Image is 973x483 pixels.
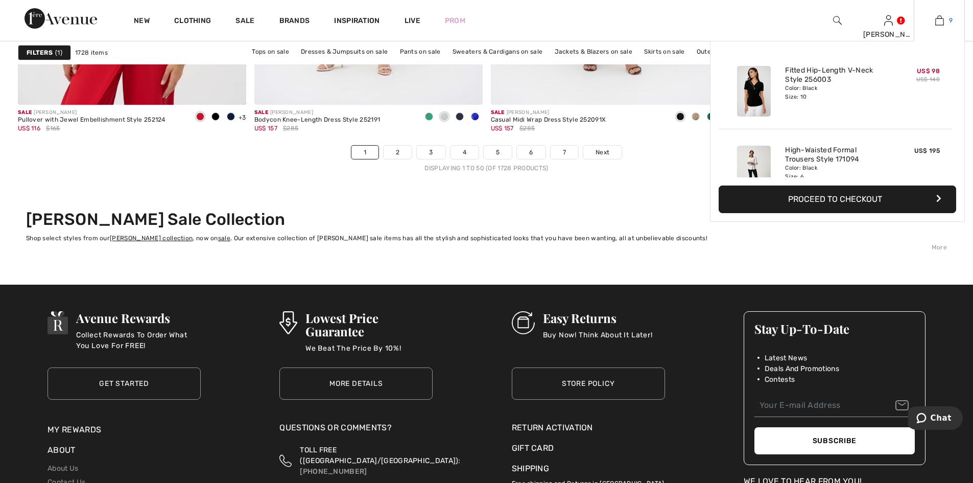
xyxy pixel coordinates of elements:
[239,114,246,121] span: +3
[18,109,32,116] span: Sale
[765,353,807,363] span: Latest News
[334,16,379,27] span: Inspiration
[296,45,393,58] a: Dresses & Jumpsuits on sale
[519,124,535,133] span: $285
[737,146,771,196] img: High-Waisted Formal Trousers Style 171094
[279,311,297,334] img: Lowest Price Guarantee
[512,311,535,334] img: Easy Returns
[46,124,60,133] span: $165
[27,48,53,57] strong: Filters
[785,84,886,101] div: Color: Black Size: 10
[935,14,944,27] img: My Bag
[48,311,68,334] img: Avenue Rewards
[754,394,915,417] input: Your E-mail Address
[833,14,842,27] img: search the website
[445,15,465,26] a: Prom
[235,16,254,27] a: Sale
[405,15,420,26] a: Live
[48,444,201,462] div: About
[174,16,211,27] a: Clothing
[512,422,665,434] a: Return Activation
[279,367,433,400] a: More Details
[208,109,223,126] div: Black
[110,235,193,242] a: [PERSON_NAME] collection
[48,464,78,473] a: About Us
[550,45,638,58] a: Jackets & Blazers on sale
[737,66,771,117] img: Fitted Hip-Length V-Neck Style 256003
[512,367,665,400] a: Store Policy
[279,445,292,477] img: Toll Free (Canada/US)
[491,117,606,124] div: Casual Midi Wrap Dress Style 252091X
[25,8,97,29] img: 1ère Avenue
[949,16,953,25] span: 9
[491,109,505,116] span: Sale
[517,146,545,159] a: 6
[193,109,208,126] div: Radiant red
[908,406,963,432] iframe: Opens a widget where you can chat to one of our agents
[491,125,514,132] span: US$ 157
[673,109,688,126] div: Black
[247,45,294,58] a: Tops on sale
[688,109,703,126] div: Parchment
[491,109,606,117] div: [PERSON_NAME]
[76,311,201,325] h3: Avenue Rewards
[26,234,947,243] div: Shop select styles from our , now on . Our extensive collection of [PERSON_NAME] sale items has a...
[305,311,433,338] h3: Lowest Price Guarantee
[76,330,201,350] p: Collect Rewards To Order What You Love For FREE!
[884,15,893,25] a: Sign In
[916,76,940,83] s: US$ 140
[863,29,913,40] div: [PERSON_NAME]
[914,14,964,27] a: 9
[785,66,886,84] a: Fitted Hip-Length V-Neck Style 256003
[18,109,165,117] div: [PERSON_NAME]
[351,146,378,159] a: 1
[512,464,549,473] a: Shipping
[754,322,915,335] h3: Stay Up-To-Date
[305,343,433,363] p: We Beat The Price By 10%!
[18,117,165,124] div: Pullover with Jewel Embellishment Style 252124
[703,109,719,126] div: Garden green
[75,48,108,57] span: 1728 items
[914,147,940,154] span: US$ 195
[765,363,839,374] span: Deals And Promotions
[754,427,915,454] button: Subscribe
[384,146,412,159] a: 2
[447,45,548,58] a: Sweaters & Cardigans on sale
[421,109,437,126] div: Garden green
[48,425,101,434] a: My Rewards
[254,125,277,132] span: US$ 157
[279,422,433,439] div: Questions or Comments?
[543,311,653,325] h3: Easy Returns
[583,146,622,159] a: Next
[512,442,665,454] a: Gift Card
[134,16,150,27] a: New
[55,48,62,57] span: 1
[18,125,40,132] span: US$ 116
[417,146,445,159] a: 3
[254,109,380,117] div: [PERSON_NAME]
[18,164,955,173] div: Displaying 1 to 50 (of 1728 products)
[596,148,609,157] span: Next
[719,186,956,213] button: Proceed to Checkout
[785,146,886,164] a: High-Waisted Formal Trousers Style 171094
[484,146,512,159] a: 5
[437,109,452,126] div: Vanilla 30
[639,45,690,58] a: Skirts on sale
[884,14,893,27] img: My Info
[917,67,940,75] span: US$ 98
[26,243,947,252] div: More
[254,109,268,116] span: Sale
[692,45,757,58] a: Outerwear on sale
[300,446,460,465] span: TOLL FREE ([GEOGRAPHIC_DATA]/[GEOGRAPHIC_DATA]):
[48,367,201,400] a: Get Started
[279,16,310,27] a: Brands
[543,330,653,350] p: Buy Now! Think About It Later!
[467,109,483,126] div: Royal Sapphire 163
[218,235,230,242] a: sale
[26,210,947,229] h2: [PERSON_NAME] Sale Collection
[283,124,298,133] span: $285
